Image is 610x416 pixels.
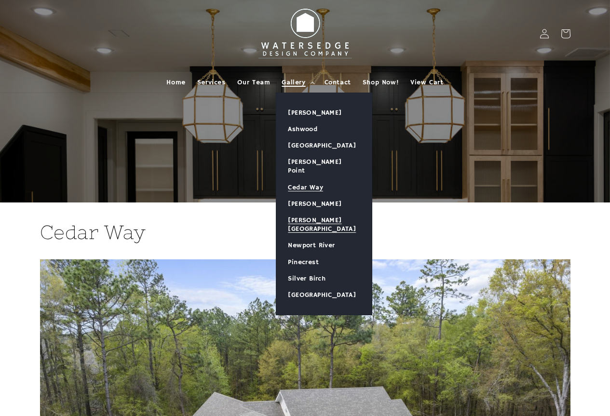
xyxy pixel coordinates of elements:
a: View Cart [405,72,449,93]
a: [PERSON_NAME][GEOGRAPHIC_DATA] [276,212,372,237]
span: Contact [325,78,351,87]
img: Watersedge Design Co [252,4,358,64]
a: Pinecrest [276,254,372,270]
span: Shop Now! [363,78,399,87]
a: Newport River [276,237,372,254]
a: [PERSON_NAME] [276,105,372,121]
a: Silver Birch [276,270,372,287]
a: Services [191,72,231,93]
a: Shop Now! [357,72,405,93]
a: Our Team [231,72,276,93]
span: View Cart [410,78,443,87]
summary: Gallery [276,72,318,93]
a: [PERSON_NAME] [276,196,372,212]
span: Home [166,78,185,87]
a: [PERSON_NAME] Point [276,154,372,179]
span: Our Team [237,78,271,87]
a: Ashwood [276,121,372,137]
a: [GEOGRAPHIC_DATA] [276,287,372,303]
a: Contact [319,72,357,93]
span: Gallery [282,78,305,87]
a: [GEOGRAPHIC_DATA] [276,137,372,154]
a: Cedar Way [276,179,372,196]
span: Services [197,78,226,87]
h2: Cedar Way [40,220,570,245]
a: Home [161,72,191,93]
